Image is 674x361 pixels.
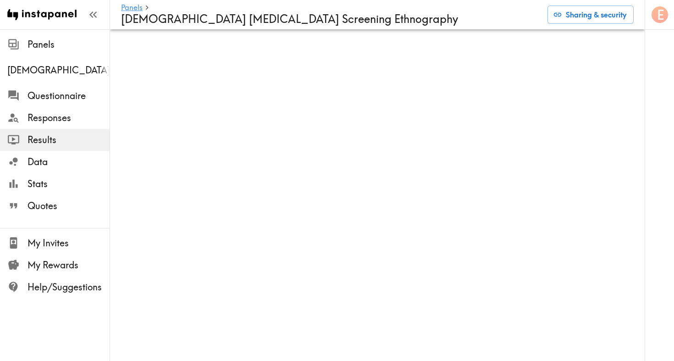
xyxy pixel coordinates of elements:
h4: [DEMOGRAPHIC_DATA] [MEDICAL_DATA] Screening Ethnography [121,12,540,26]
span: Stats [28,178,110,190]
span: Data [28,156,110,168]
button: Sharing & security [547,6,634,24]
button: E [651,6,669,24]
span: Responses [28,111,110,124]
span: My Rewards [28,259,110,272]
span: Quotes [28,200,110,212]
span: [DEMOGRAPHIC_DATA] [MEDICAL_DATA] Screening Ethnography [7,64,110,77]
a: Panels [121,4,143,12]
span: Panels [28,38,110,51]
span: Questionnaire [28,89,110,102]
span: Results [28,133,110,146]
span: Help/Suggestions [28,281,110,294]
span: E [657,7,664,23]
span: My Invites [28,237,110,250]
